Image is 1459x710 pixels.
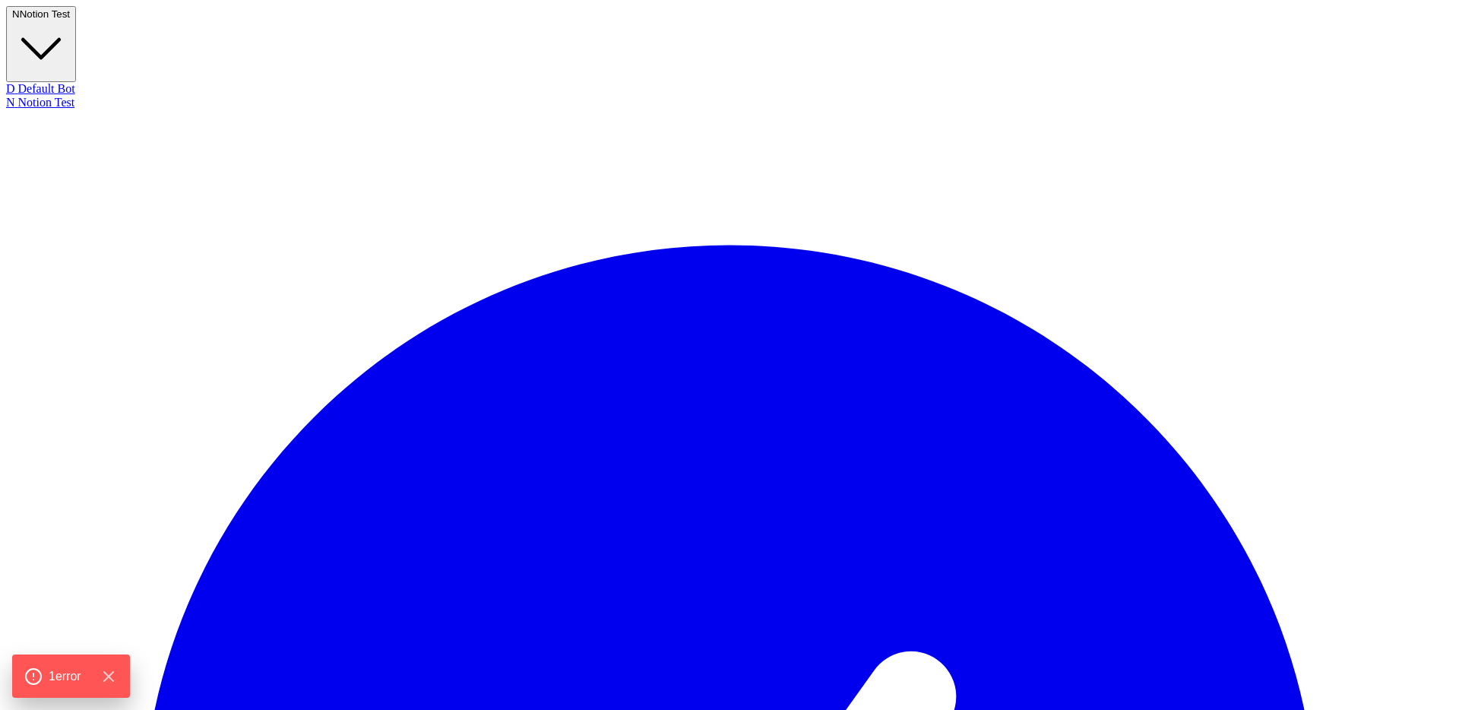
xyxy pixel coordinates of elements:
button: NNotion Test [6,6,76,82]
span: N [6,96,15,109]
div: Default Bot [6,82,1453,96]
div: Notion Test [6,96,1453,109]
span: D [6,82,15,95]
span: N [12,8,20,20]
span: Notion Test [20,8,70,20]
